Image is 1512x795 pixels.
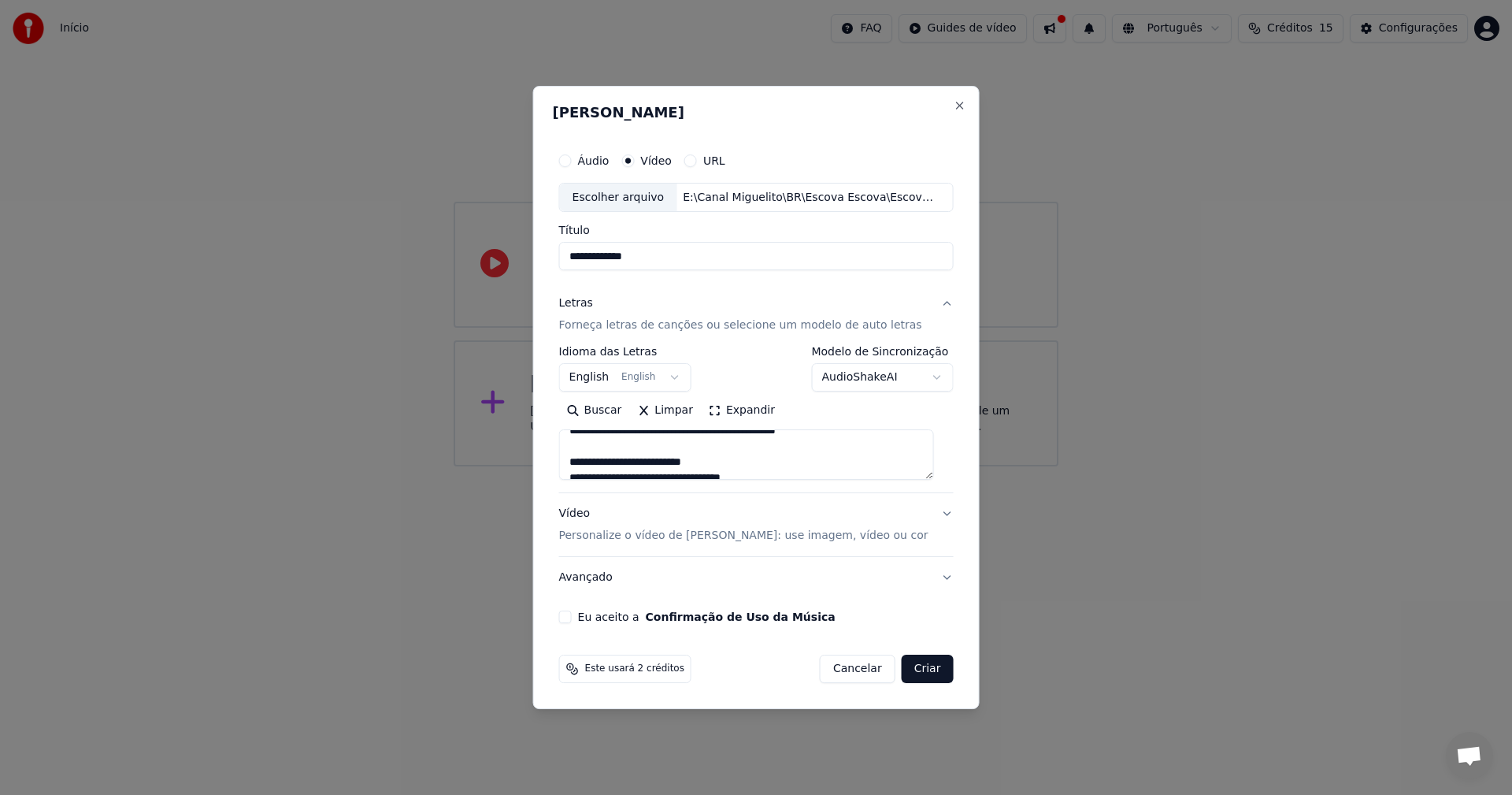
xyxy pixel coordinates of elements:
button: Avançado [559,557,954,598]
span: Este usará 2 créditos [585,663,684,675]
label: URL [703,155,725,166]
label: Vídeo [640,155,672,166]
button: Limpar [629,399,701,424]
p: Forneça letras de canções ou selecione um modelo de auto letras [559,318,922,334]
label: Idioma das Letras [559,347,691,358]
button: Buscar [559,399,630,424]
button: Expandir [701,399,783,424]
div: Escolher arquivo [560,184,677,212]
label: Eu aceito a [578,611,836,622]
button: LetrasForneça letras de canções ou selecione um modelo de auto letras [559,284,954,347]
h2: [PERSON_NAME] [553,106,960,120]
label: Modelo de Sincronização [811,347,953,358]
button: Eu aceito a [646,611,836,622]
button: Cancelar [820,655,895,683]
div: E:\Canal Miguelito\BR\Escova Escova\Escova Escova p Karaoke.mp4 [676,190,944,206]
p: Personalize o vídeo de [PERSON_NAME]: use imagem, vídeo ou cor [559,528,928,544]
div: Vídeo [559,507,928,544]
label: Título [559,225,954,236]
label: Áudio [578,155,610,166]
button: VídeoPersonalize o vídeo de [PERSON_NAME]: use imagem, vídeo ou cor [559,494,954,557]
div: Letras [559,296,593,312]
button: Criar [902,655,954,683]
div: LetrasForneça letras de canções ou selecione um modelo de auto letras [559,347,954,493]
